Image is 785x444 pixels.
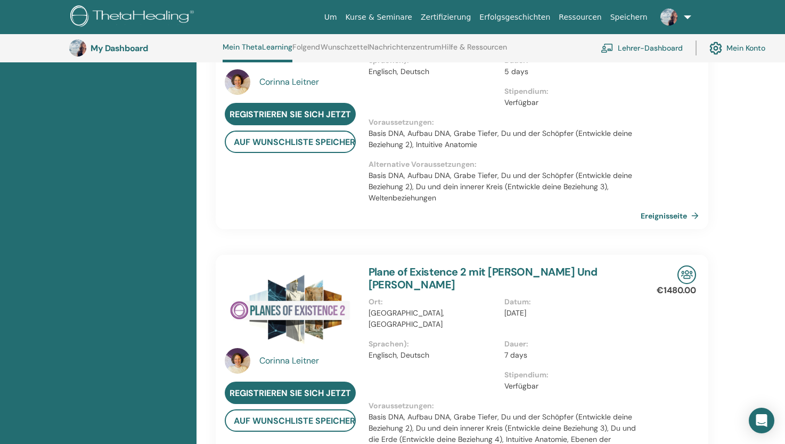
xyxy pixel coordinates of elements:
[225,382,356,404] a: Registrieren Sie sich jetzt
[709,39,722,57] img: cog.svg
[91,43,197,53] h3: My Dashboard
[369,338,498,350] p: Sprachen) :
[369,170,641,204] p: Basis DNA, Aufbau DNA, Grabe Tiefer, Du und der Schöpfer (Entwickle deine Beziehung 2), Du und de...
[320,7,341,27] a: Um
[601,36,683,60] a: Lehrer-Dashboard
[657,284,696,297] p: €1480.00
[369,265,598,292] a: Plane of Existence 2 mit [PERSON_NAME] Und [PERSON_NAME]
[223,43,292,62] a: Mein ThetaLearning
[504,86,634,97] p: Stipendium :
[369,400,641,411] p: Voraussetzungen :
[369,296,498,308] p: Ort :
[601,43,614,53] img: chalkboard-teacher.svg
[504,350,634,361] p: 7 days
[641,208,703,224] a: Ereignisseite
[225,265,356,351] img: Plane of Existence 2
[441,43,507,60] a: Hilfe & Ressourcen
[341,7,416,27] a: Kurse & Seminare
[369,350,498,361] p: Englisch, Deutsch
[677,265,696,284] img: In-Person Seminar
[369,159,641,170] p: Alternative Voraussetzungen :
[369,308,498,330] p: [GEOGRAPHIC_DATA], [GEOGRAPHIC_DATA]
[369,43,441,60] a: Nachrichtenzentrum
[70,5,198,29] img: logo.png
[259,354,358,367] a: Corinna Leitner
[475,7,554,27] a: Erfolgsgeschichten
[660,9,677,26] img: default.jpg
[69,39,86,56] img: default.jpg
[554,7,606,27] a: Ressourcen
[504,338,634,350] p: Dauer :
[504,296,634,308] p: Datum :
[369,66,498,77] p: Englisch, Deutsch
[321,43,369,60] a: Wunschzettel
[416,7,475,27] a: Zertifizierung
[230,388,351,399] span: Registrieren Sie sich jetzt
[369,128,641,150] p: Basis DNA, Aufbau DNA, Grabe Tiefer, Du und der Schöpfer (Entwickle deine Beziehung 2), Intuitive...
[606,7,652,27] a: Speichern
[259,76,358,88] a: Corinna Leitner
[504,308,634,319] p: [DATE]
[709,36,765,60] a: Mein Konto
[369,117,641,128] p: Voraussetzungen :
[292,43,320,60] a: Folgend
[504,66,634,77] p: 5 days
[504,381,634,392] p: Verfügbar
[230,109,351,120] span: Registrieren Sie sich jetzt
[225,409,356,432] button: auf Wunschliste speichern
[225,348,250,374] img: default.jpg
[225,69,250,95] img: default.jpg
[749,408,774,433] div: Open Intercom Messenger
[225,103,356,125] a: Registrieren Sie sich jetzt
[504,97,634,108] p: Verfügbar
[504,369,634,381] p: Stipendium :
[225,131,356,153] button: auf Wunschliste speichern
